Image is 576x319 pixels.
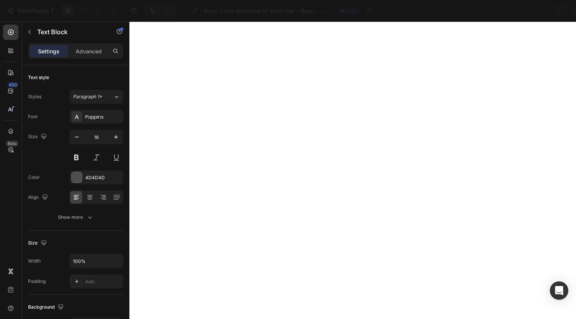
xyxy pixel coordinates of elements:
[28,113,38,120] div: Font
[550,281,568,300] div: Open Intercom Messenger
[76,47,102,55] p: Advanced
[503,8,516,14] span: Save
[28,93,41,100] div: Styles
[145,3,176,18] div: Undo/Redo
[204,7,319,15] span: Royal Canin Sterilised 37 Adult Cat – fågel, 4 kg
[28,132,48,142] div: Size
[28,174,40,181] div: Color
[28,278,46,285] div: Padding
[345,7,357,14] span: Draft
[531,7,551,15] div: Publish
[497,3,522,18] button: Save
[426,7,476,15] span: 1 product assigned
[200,7,202,15] span: /
[420,3,493,18] button: 1 product assigned
[28,238,48,248] div: Size
[28,302,65,312] div: Background
[28,74,49,81] div: Text style
[37,27,103,36] p: Text Block
[85,174,121,181] div: 4D4D4D
[129,21,576,319] iframe: Design area
[85,114,121,121] div: Poppins
[28,210,123,224] button: Show more
[28,258,41,264] div: Width
[28,192,50,203] div: Align
[70,90,123,104] button: Paragraph 1*
[70,254,123,268] input: Auto
[6,140,18,147] div: Beta
[525,3,557,18] button: Publish
[38,47,60,55] p: Settings
[58,213,94,221] div: Show more
[50,6,54,15] p: 7
[85,278,121,285] div: Add...
[73,93,102,100] span: Paragraph 1*
[7,82,18,88] div: 450
[3,3,57,18] button: 7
